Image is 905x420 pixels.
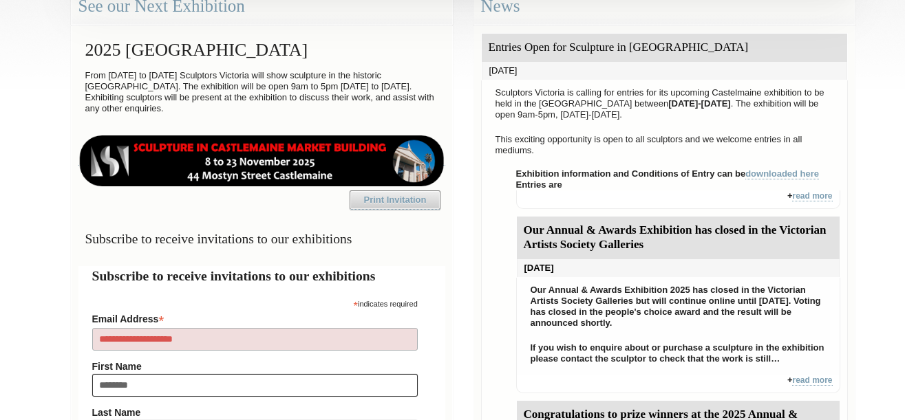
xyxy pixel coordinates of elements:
[516,375,840,393] div: +
[92,296,418,309] div: indicates required
[92,309,418,326] label: Email Address
[517,259,840,277] div: [DATE]
[489,84,840,124] p: Sculptors Victoria is calling for entries for its upcoming Castelmaine exhibition to be held in t...
[78,135,445,186] img: castlemaine-ldrbd25v2.png
[516,168,820,179] strong: Exhibition information and Conditions of Entry can be
[792,191,832,201] a: read more
[350,190,440,210] a: Print Invitation
[78,67,445,118] p: From [DATE] to [DATE] Sculptors Victoria will show sculpture in the historic [GEOGRAPHIC_DATA]. T...
[78,33,445,67] h2: 2025 [GEOGRAPHIC_DATA]
[668,98,731,109] strong: [DATE]-[DATE]
[92,266,432,286] h2: Subscribe to receive invitations to our exhibitions
[524,281,833,332] p: Our Annual & Awards Exhibition 2025 has closed in the Victorian Artists Society Galleries but wil...
[745,168,819,179] a: downloaded here
[792,375,832,386] a: read more
[482,34,847,62] div: Entries Open for Sculpture in [GEOGRAPHIC_DATA]
[78,225,445,252] h3: Subscribe to receive invitations to our exhibitions
[482,62,847,80] div: [DATE]
[524,339,833,368] p: If you wish to enquire about or purchase a sculpture in the exhibition please contact the sculpto...
[517,217,840,259] div: Our Annual & Awards Exhibition has closed in the Victorian Artists Society Galleries
[489,131,840,159] p: This exciting opportunity is open to all sculptors and we welcome entries in all mediums.
[516,190,840,209] div: +
[92,361,418,372] label: First Name
[92,407,418,418] label: Last Name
